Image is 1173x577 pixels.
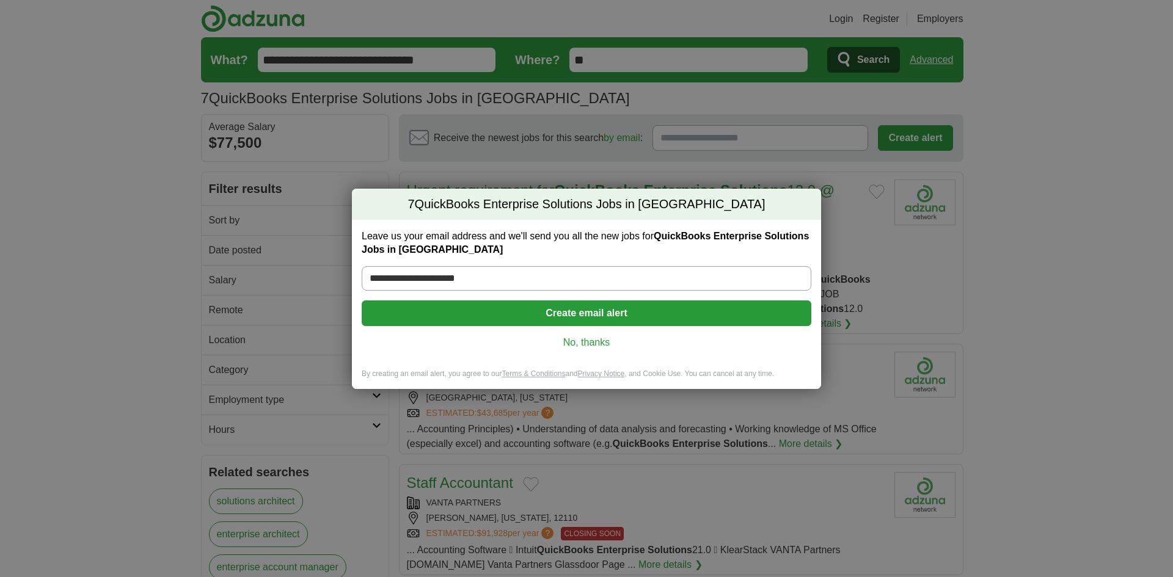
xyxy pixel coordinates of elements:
[352,369,821,389] div: By creating an email alert, you agree to our and , and Cookie Use. You can cancel at any time.
[352,189,821,220] h2: QuickBooks Enterprise Solutions Jobs in [GEOGRAPHIC_DATA]
[502,369,565,378] a: Terms & Conditions
[407,196,414,213] span: 7
[578,369,625,378] a: Privacy Notice
[362,230,811,256] label: Leave us your email address and we'll send you all the new jobs for
[371,336,802,349] a: No, thanks
[362,300,811,326] button: Create email alert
